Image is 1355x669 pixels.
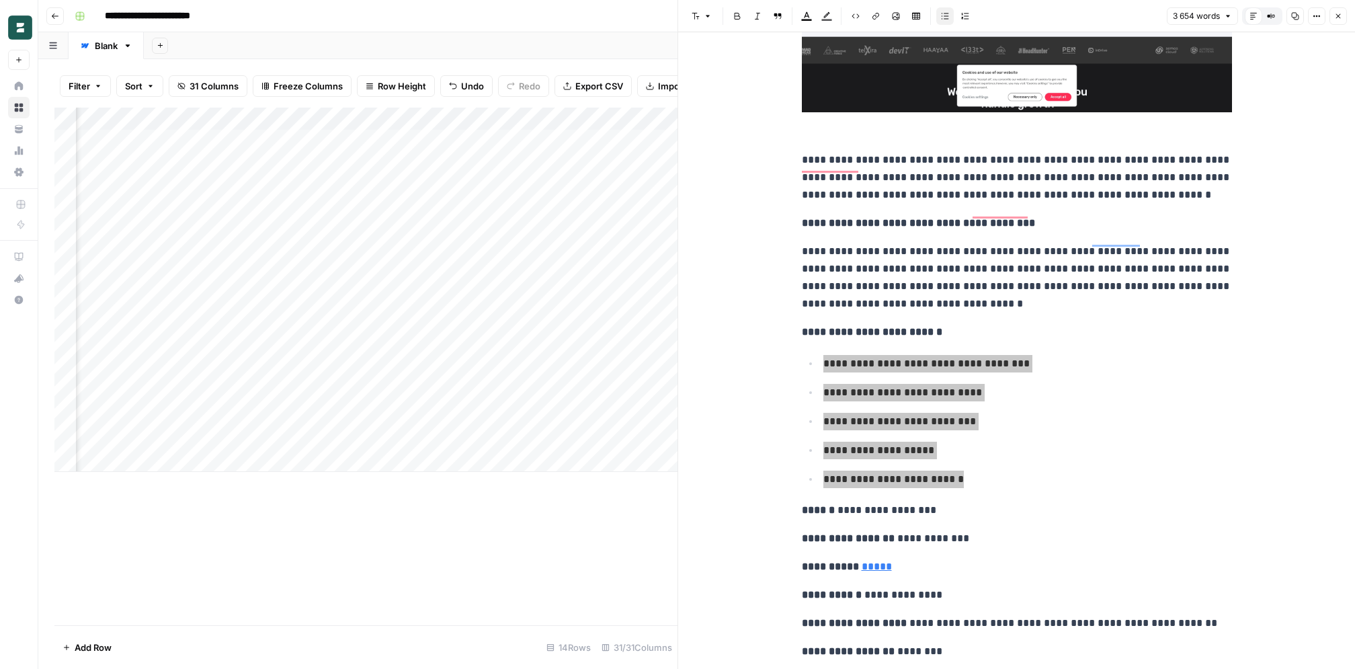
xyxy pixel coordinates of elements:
button: Row Height [357,75,435,97]
div: 14 Rows [541,637,596,658]
span: 31 Columns [190,79,239,93]
span: Export CSV [575,79,623,93]
a: Settings [8,161,30,183]
button: Redo [498,75,549,97]
a: Your Data [8,118,30,140]
span: Sort [125,79,142,93]
a: Home [8,75,30,97]
button: Freeze Columns [253,75,352,97]
button: Filter [60,75,111,97]
div: Blank [95,39,118,52]
span: Row Height [378,79,426,93]
a: Usage [8,140,30,161]
button: 3 654 words [1167,7,1238,25]
span: Filter [69,79,90,93]
img: Borderless Logo [8,15,32,40]
button: Sort [116,75,163,97]
span: Import CSV [658,79,706,93]
span: Redo [519,79,540,93]
button: Export CSV [555,75,632,97]
button: Import CSV [637,75,715,97]
button: Help + Support [8,289,30,311]
span: Freeze Columns [274,79,343,93]
a: AirOps Academy [8,246,30,268]
div: What's new? [9,268,29,288]
button: 31 Columns [169,75,247,97]
button: Undo [440,75,493,97]
button: Workspace: Borderless [8,11,30,44]
button: Add Row [54,637,120,658]
span: 3 654 words [1173,10,1220,22]
a: Blank [69,32,144,59]
div: 31/31 Columns [596,637,677,658]
button: What's new? [8,268,30,289]
span: Add Row [75,641,112,654]
span: Undo [461,79,484,93]
a: Browse [8,97,30,118]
